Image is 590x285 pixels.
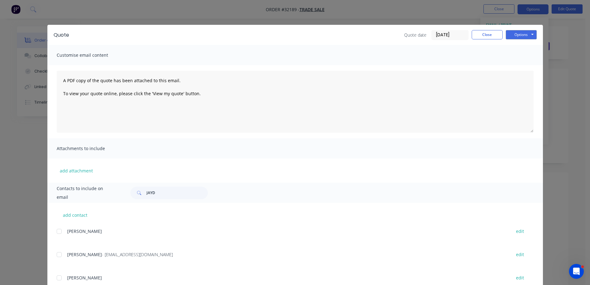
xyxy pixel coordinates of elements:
[57,71,534,133] textarea: A PDF copy of the quote has been attached to this email. To view your quote online, please click ...
[404,32,426,38] span: Quote date
[569,264,584,279] iframe: Intercom live chat
[67,228,102,234] span: [PERSON_NAME]
[512,274,528,282] button: edit
[472,30,503,39] button: Close
[57,210,94,220] button: add contact
[102,252,173,257] span: - [EMAIL_ADDRESS][DOMAIN_NAME]
[512,227,528,235] button: edit
[512,250,528,259] button: edit
[146,187,208,199] input: Search...
[67,252,102,257] span: [PERSON_NAME]
[57,166,96,175] button: add attachment
[57,144,125,153] span: Attachments to include
[67,275,102,281] span: [PERSON_NAME]
[57,51,125,60] span: Customise email content
[57,184,115,202] span: Contacts to include on email
[506,30,537,39] button: Options
[54,31,69,39] div: Quote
